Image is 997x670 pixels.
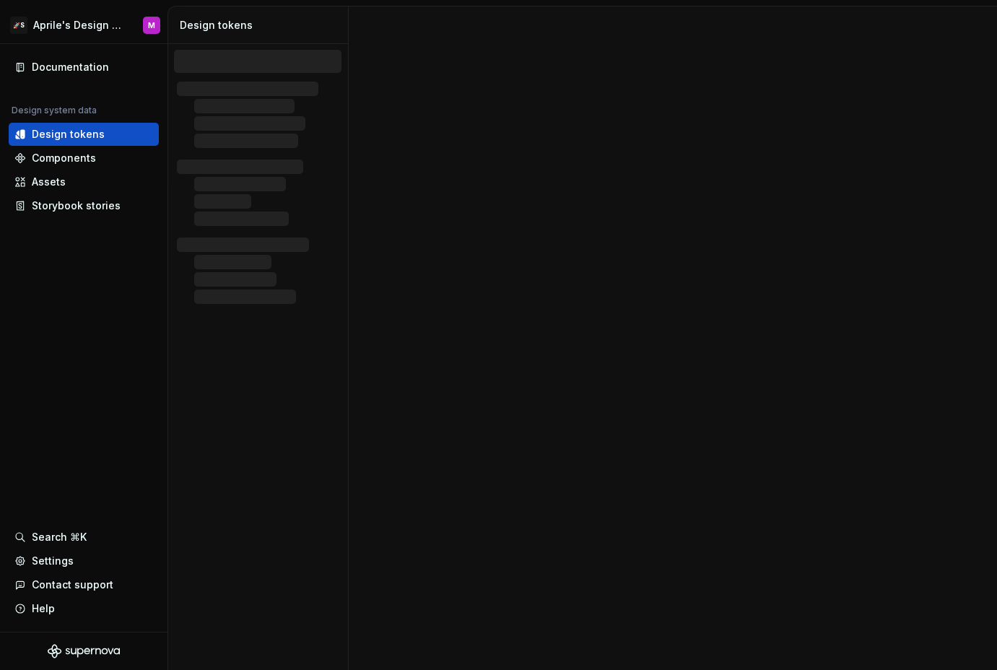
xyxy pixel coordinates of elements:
[32,554,74,568] div: Settings
[9,194,159,217] a: Storybook stories
[9,170,159,193] a: Assets
[9,597,159,620] button: Help
[32,601,55,616] div: Help
[32,175,66,189] div: Assets
[32,127,105,142] div: Design tokens
[9,526,159,549] button: Search ⌘K
[9,573,159,596] button: Contact support
[32,578,113,592] div: Contact support
[32,199,121,213] div: Storybook stories
[9,549,159,573] a: Settings
[180,18,342,32] div: Design tokens
[9,147,159,170] a: Components
[48,644,120,658] svg: Supernova Logo
[32,151,96,165] div: Components
[32,530,87,544] div: Search ⌘K
[10,17,27,34] div: 🚀S
[32,60,109,74] div: Documentation
[148,19,155,31] div: M
[9,123,159,146] a: Design tokens
[9,56,159,79] a: Documentation
[12,105,97,116] div: Design system data
[3,9,165,40] button: 🚀SAprile's Design SystemM
[33,18,126,32] div: Aprile's Design System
